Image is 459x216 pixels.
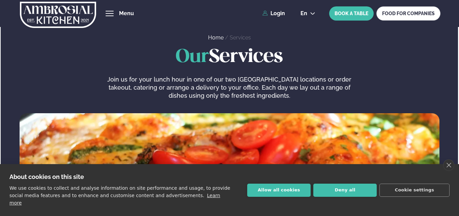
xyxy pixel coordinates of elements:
img: logo [20,1,96,29]
button: hamburger [106,9,114,18]
button: Deny all [313,184,377,197]
a: Home [208,34,224,41]
a: Login [262,10,285,17]
a: close [443,159,454,171]
p: We use cookies to collect and analyse information on site performance and usage, to provide socia... [9,185,230,198]
button: en [295,11,321,16]
a: Services [230,34,251,41]
span: en [300,11,307,16]
strong: About cookies on this site [9,173,84,180]
a: FOOD FOR COMPANIES [376,6,440,21]
h1: Services [20,47,439,67]
span: / [225,34,230,41]
button: BOOK A TABLE [329,6,374,21]
p: Join us for your lunch hour in one of our two [GEOGRAPHIC_DATA] locations or order takeout, cater... [102,75,357,100]
button: Cookie settings [379,184,450,197]
button: Allow all cookies [247,184,311,197]
span: Our [176,48,209,66]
